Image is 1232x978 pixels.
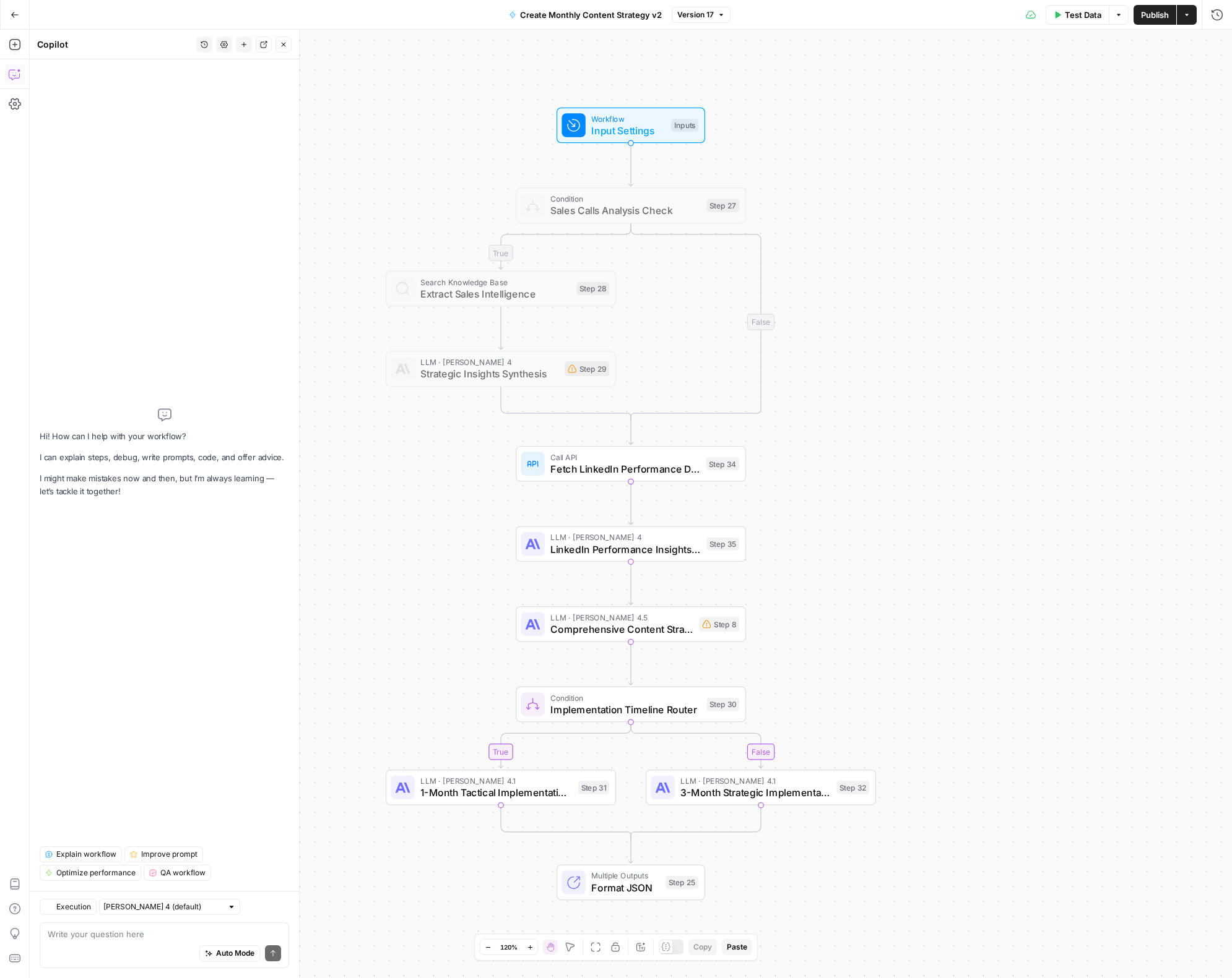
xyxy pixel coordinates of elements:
[500,942,518,952] span: 120%
[631,722,763,768] g: Edge from step_30 to step_32
[1134,5,1176,25] button: Publish
[420,775,572,787] span: LLM · [PERSON_NAME] 4.1
[144,865,211,881] button: QA workflow
[722,939,752,955] button: Paste
[40,451,289,464] p: I can explain steps, debug, write prompts, code, and offer advice.
[550,193,700,205] span: Condition
[516,865,746,901] div: Multiple OutputsFormat JSONStep 25
[386,770,616,805] div: LLM · [PERSON_NAME] 4.11-Month Tactical Implementation PlanStep 31
[680,785,830,800] span: 3-Month Strategic Implementation Plan
[688,939,717,955] button: Copy
[40,430,289,443] p: Hi! How can I help with your workflow?
[706,538,739,551] div: Step 35
[56,867,136,878] span: Optimize performance
[591,870,659,881] span: Multiple Outputs
[516,446,746,482] div: Call APIFetch LinkedIn Performance DataStep 34
[420,286,570,301] span: Extract Sales Intelligence
[516,687,746,723] div: ConditionImplementation Timeline RouterStep 30
[550,451,700,463] span: Call API
[40,472,289,498] p: I might make mistakes now and then, but I’m always learning — let’s tackle it together!
[550,204,700,218] span: Sales Calls Analysis Check
[631,223,761,421] g: Edge from step_27 to step_27-conditional-end
[672,7,731,23] button: Version 17
[671,119,698,132] div: Inputs
[628,562,633,605] g: Edge from step_35 to step_8
[693,942,712,953] span: Copy
[591,123,665,138] span: Input Settings
[498,223,631,269] g: Edge from step_27 to step_28
[37,38,193,51] div: Copilot
[836,781,869,794] div: Step 32
[103,901,222,913] input: Claude Sonnet 4 (default)
[1141,9,1169,21] span: Publish
[550,542,700,557] span: LinkedIn Performance Insights Analysis
[631,805,761,839] g: Edge from step_32 to step_30-conditional-end
[420,367,558,382] span: Strategic Insights Synthesis
[199,945,260,961] button: Auto Mode
[40,846,122,862] button: Explain workflow
[706,199,739,212] div: Step 27
[591,113,665,124] span: Workflow
[420,276,570,288] span: Search Knowledge Base
[550,702,700,717] span: Implementation Timeline Router
[550,461,700,476] span: Fetch LinkedIn Performance Data
[520,9,662,21] span: Create Monthly Content Strategy v2
[699,617,739,632] div: Step 8
[516,606,746,642] div: LLM · [PERSON_NAME] 4.5Comprehensive Content Strategy DevelopmentStep 8
[516,187,746,223] div: ConditionSales Calls Analysis CheckStep 27
[677,9,714,20] span: Version 17
[124,846,203,862] button: Improve prompt
[628,836,633,863] g: Edge from step_30-conditional-end to step_25
[420,785,572,800] span: 1-Month Tactical Implementation Plan
[628,482,633,525] g: Edge from step_34 to step_35
[40,865,141,881] button: Optimize performance
[578,781,609,794] div: Step 31
[628,642,633,685] g: Edge from step_8 to step_30
[591,880,659,895] span: Format JSON
[706,457,739,471] div: Step 34
[550,612,693,624] span: LLM · [PERSON_NAME] 4.5
[666,876,698,890] div: Step 25
[628,143,633,186] g: Edge from start to step_27
[56,849,116,860] span: Explain workflow
[498,722,631,768] g: Edge from step_30 to step_31
[56,901,91,912] span: Execution
[550,531,700,543] span: LLM · [PERSON_NAME] 4
[1065,9,1101,21] span: Test Data
[216,948,254,959] span: Auto Mode
[550,622,693,637] span: Comprehensive Content Strategy Development
[576,282,609,296] div: Step 28
[160,867,206,878] span: QA workflow
[706,698,739,711] div: Step 30
[646,770,876,805] div: LLM · [PERSON_NAME] 4.13-Month Strategic Implementation PlanStep 32
[628,417,633,444] g: Edge from step_27-conditional-end to step_34
[680,775,830,787] span: LLM · [PERSON_NAME] 4.1
[516,526,746,562] div: LLM · [PERSON_NAME] 4LinkedIn Performance Insights AnalysisStep 35
[141,849,197,860] span: Improve prompt
[501,5,669,25] button: Create Monthly Content Strategy v2
[501,387,631,421] g: Edge from step_29 to step_27-conditional-end
[550,692,700,703] span: Condition
[40,899,97,915] button: Execution
[516,108,746,144] div: WorkflowInput SettingsInputs
[386,351,616,387] div: LLM · [PERSON_NAME] 4Strategic Insights SynthesisStep 29
[386,271,616,307] div: Search Knowledge BaseExtract Sales IntelligenceStep 28
[565,361,609,376] div: Step 29
[498,306,503,350] g: Edge from step_28 to step_29
[727,942,747,953] span: Paste
[420,356,558,368] span: LLM · [PERSON_NAME] 4
[501,805,631,839] g: Edge from step_31 to step_30-conditional-end
[1046,5,1109,25] button: Test Data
